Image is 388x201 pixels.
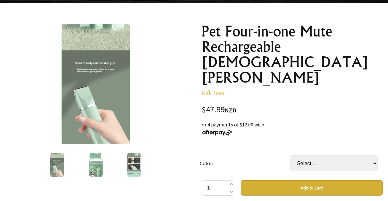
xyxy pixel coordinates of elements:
img: Pet Four-in-one Mute Rechargeable Lady Shaver [50,153,64,177]
img: Pet Four-in-one Mute Rechargeable Lady Shaver [127,153,141,177]
div: or 4 payments of $12.00 with [202,121,383,136]
td: Color: [200,146,291,180]
a: Gift Tree [202,89,224,97]
img: Pet Four-in-one Mute Rechargeable Lady Shaver [89,153,103,177]
span: NZD [225,107,236,114]
img: Afterpay [202,130,232,136]
h1: Pet Four-in-one Mute Rechargeable [DEMOGRAPHIC_DATA] [PERSON_NAME] [202,24,383,85]
div: $47.99 [202,106,383,114]
button: Add to Cart [241,180,383,196]
img: Pet Four-in-one Mute Rechargeable Lady Shaver [62,24,130,144]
